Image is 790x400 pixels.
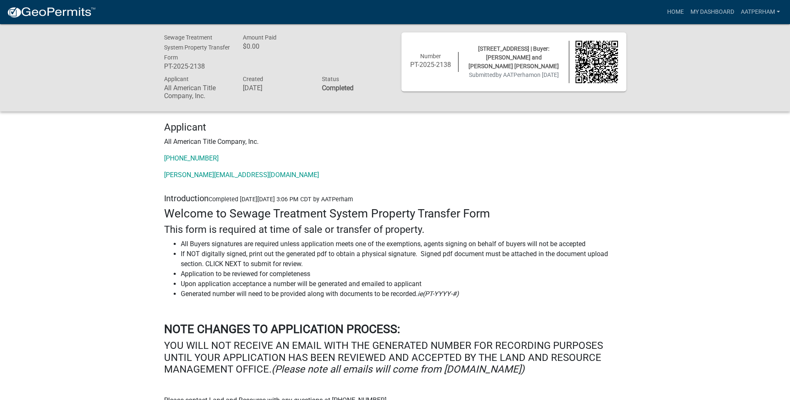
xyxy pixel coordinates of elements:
[164,154,219,162] a: [PHONE_NUMBER]
[420,53,441,59] span: Number
[164,193,626,203] h5: Introduction
[469,72,559,78] span: Submitted on [DATE]
[496,72,534,78] span: by AATPerham
[243,76,263,82] span: Created
[164,76,189,82] span: Applicant
[164,322,400,336] strong: NOTE CHANGES TO APPLICATION PROCESS:
[164,207,626,221] h3: Welcome to Sewage Treatment System Property Transfer Form
[243,34,277,41] span: Amount Paid
[164,84,231,100] h6: All American Title Company, Inc.
[164,340,626,375] h4: YOU WILL NOT RECEIVE AN EMAIL WITH THE GENERATED NUMBER FOR RECORDING PURPOSES UNTIL YOUR APPLICA...
[181,249,626,269] li: If NOT digitally signed, print out the generated pdf to obtain a physical signature. Signed pdf d...
[243,42,309,50] h6: $0.00
[209,196,353,203] span: Completed [DATE][DATE] 3:06 PM CDT by AATPerham
[664,4,687,20] a: Home
[181,289,626,299] li: Generated number will need to be provided along with documents to be recorded.
[469,45,559,69] span: [STREET_ADDRESS] | Buyer: [PERSON_NAME] and [PERSON_NAME] [PERSON_NAME]
[418,290,459,298] i: ie(PT-YYYY-#)
[576,41,618,83] img: QR code
[164,121,626,133] h4: Applicant
[322,84,354,92] strong: Completed
[243,84,309,92] h6: [DATE]
[164,137,626,147] p: All American Title Company, Inc.
[738,4,783,20] a: AATPerham
[181,239,626,249] li: All Buyers signatures are required unless application meets one of the exemptions, agents signing...
[164,171,319,179] a: [PERSON_NAME][EMAIL_ADDRESS][DOMAIN_NAME]
[164,62,231,70] h6: PT-2025-2138
[410,61,452,69] h6: PT-2025-2138
[181,269,626,279] li: Application to be reviewed for completeness
[164,224,626,236] h4: This form is required at time of sale or transfer of property.
[272,363,524,375] i: (Please note all emails will come from [DOMAIN_NAME])
[164,34,230,61] span: Sewage Treatment System Property Transfer Form
[322,76,339,82] span: Status
[181,279,626,289] li: Upon application acceptance a number will be generated and emailed to applicant
[687,4,738,20] a: My Dashboard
